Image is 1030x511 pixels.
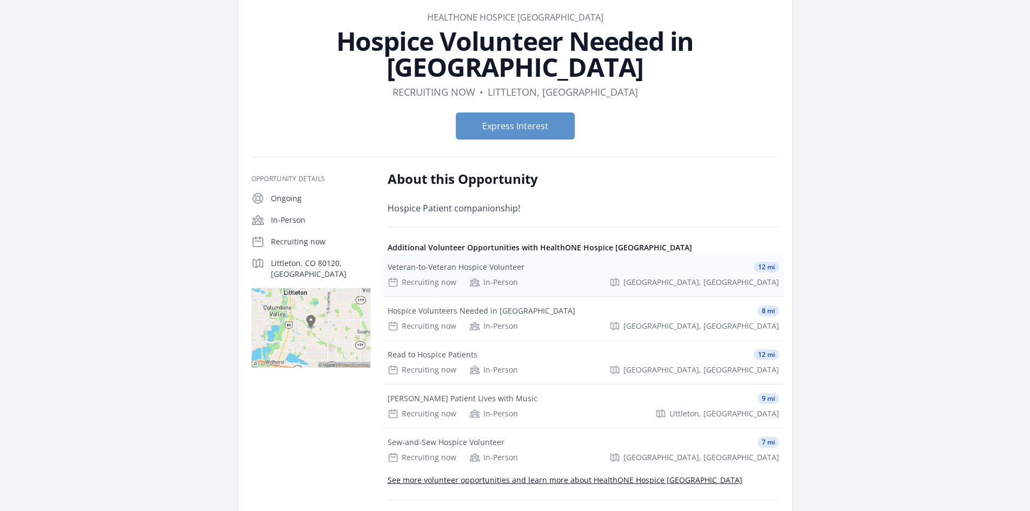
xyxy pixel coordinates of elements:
h1: Hospice Volunteer Needed in [GEOGRAPHIC_DATA] [251,28,779,80]
a: [PERSON_NAME] Patient Lives with Music 9 mi Recruiting now In-Person Littleton, [GEOGRAPHIC_DATA] [383,384,783,428]
div: [PERSON_NAME] Patient Lives with Music [388,393,537,404]
dd: Recruiting now [393,84,475,99]
div: • [480,84,483,99]
span: 7 mi [757,437,779,448]
span: [GEOGRAPHIC_DATA], [GEOGRAPHIC_DATA] [623,364,779,375]
div: Recruiting now [388,364,456,375]
h4: Additional Volunteer Opportunities with HealthONE Hospice [GEOGRAPHIC_DATA] [388,242,779,253]
span: [GEOGRAPHIC_DATA], [GEOGRAPHIC_DATA] [623,452,779,463]
div: Recruiting now [388,408,456,419]
span: 8 mi [757,306,779,316]
div: In-Person [469,321,518,331]
p: Littleton, CO 80120, [GEOGRAPHIC_DATA] [271,258,370,280]
div: Read to Hospice Patients [388,349,477,360]
dd: Littleton, [GEOGRAPHIC_DATA] [488,84,638,99]
span: 9 mi [757,393,779,404]
p: Recruiting now [271,236,370,247]
div: Recruiting now [388,321,456,331]
div: In-Person [469,277,518,288]
span: Littleton, [GEOGRAPHIC_DATA] [669,408,779,419]
div: Recruiting now [388,452,456,463]
a: HealthONE Hospice [GEOGRAPHIC_DATA] [427,11,603,23]
div: Recruiting now [388,277,456,288]
span: [GEOGRAPHIC_DATA], [GEOGRAPHIC_DATA] [623,277,779,288]
div: In-Person [469,364,518,375]
span: 12 mi [754,262,779,273]
p: Hospice Patient companionship! [388,201,704,216]
p: Ongoing [271,193,370,204]
a: Read to Hospice Patients 12 mi Recruiting now In-Person [GEOGRAPHIC_DATA], [GEOGRAPHIC_DATA] [383,341,783,384]
button: Express Interest [456,112,575,140]
span: [GEOGRAPHIC_DATA], [GEOGRAPHIC_DATA] [623,321,779,331]
a: Veteran-to-Veteran Hospice Volunteer 12 mi Recruiting now In-Person [GEOGRAPHIC_DATA], [GEOGRAPHI... [383,253,783,296]
div: Hospice Volunteers Needed in [GEOGRAPHIC_DATA] [388,306,575,316]
h3: Opportunity Details [251,175,370,183]
div: In-Person [469,452,518,463]
div: Veteran-to-Veteran Hospice Volunteer [388,262,524,273]
a: Sew-and-Sew Hospice Volunteer 7 mi Recruiting now In-Person [GEOGRAPHIC_DATA], [GEOGRAPHIC_DATA] [383,428,783,472]
p: In-Person [271,215,370,225]
a: See more volunteer opportunities and learn more about HealthONE Hospice [GEOGRAPHIC_DATA] [388,475,742,485]
a: Hospice Volunteers Needed in [GEOGRAPHIC_DATA] 8 mi Recruiting now In-Person [GEOGRAPHIC_DATA], [... [383,297,783,340]
span: 12 mi [754,349,779,360]
h2: About this Opportunity [388,170,704,188]
div: In-Person [469,408,518,419]
div: Sew-and-Sew Hospice Volunteer [388,437,504,448]
img: Map [251,288,370,368]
